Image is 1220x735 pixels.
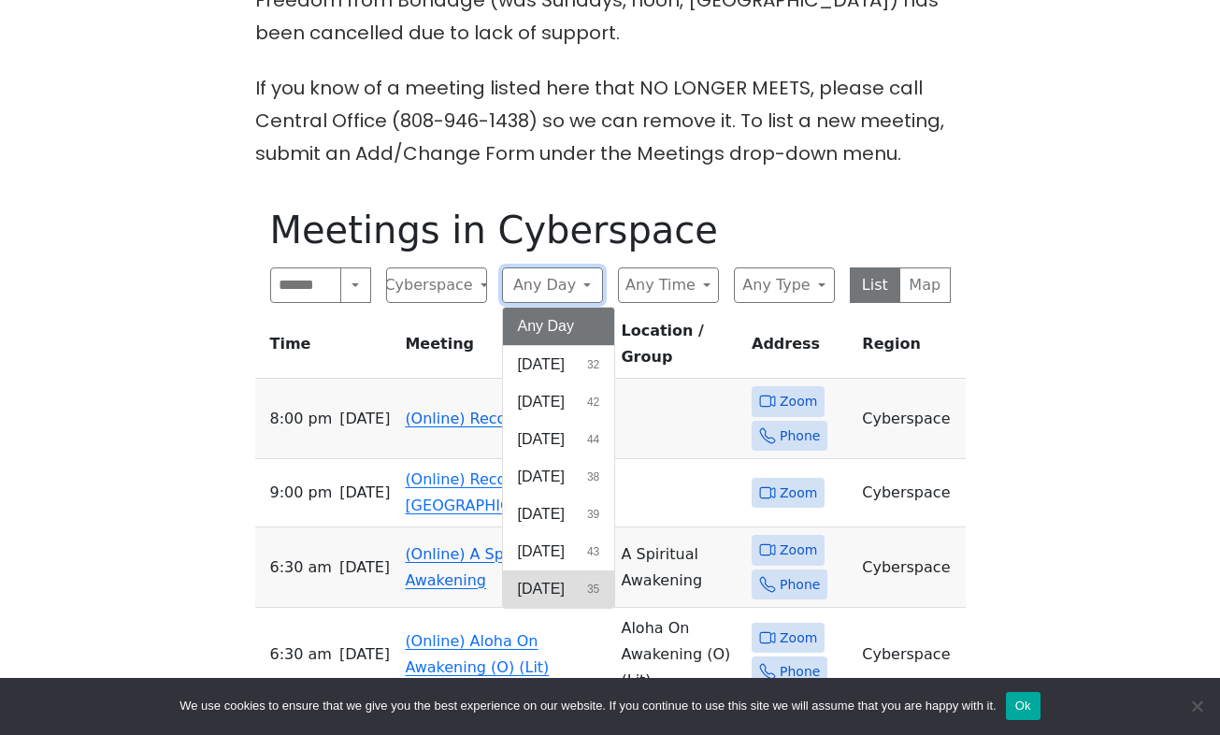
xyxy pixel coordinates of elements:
[613,608,744,702] td: Aloha On Awakening (O) (Lit)
[339,641,390,668] span: [DATE]
[587,581,599,598] span: 35 results
[618,267,719,303] button: Any Time
[854,379,965,459] td: Cyberspace
[179,697,996,715] span: We use cookies to ensure that we give you the best experience on our website. If you continue to ...
[587,468,599,485] span: 38 results
[270,267,342,303] input: Search
[397,318,613,379] th: Meeting
[270,208,951,252] h1: Meetings in Cyberspace
[613,527,744,608] td: A Spiritual Awakening
[587,506,599,523] span: 39 results
[780,573,820,597] span: Phone
[518,391,565,413] span: [DATE]
[503,570,615,608] button: [DATE]35 results
[518,503,565,526] span: [DATE]
[270,555,332,581] span: 6:30 AM
[899,267,951,303] button: Map
[503,383,615,421] button: [DATE]42 results
[1187,697,1206,715] span: No
[854,459,965,527] td: Cyberspace
[518,353,565,376] span: [DATE]
[340,267,370,303] button: Search
[503,533,615,570] button: [DATE]43 results
[339,480,390,506] span: [DATE]
[255,318,398,379] th: Time
[744,318,854,379] th: Address
[386,267,487,303] button: Cyberspace
[339,406,390,432] span: [DATE]
[255,72,966,170] p: If you know of a meeting listed here that NO LONGER MEETS, please call Central Office (808-946-14...
[405,470,562,514] a: (Online) Recovery in [GEOGRAPHIC_DATA]
[503,346,615,383] button: [DATE]32 results
[780,390,817,413] span: Zoom
[587,543,599,560] span: 43 results
[1006,692,1041,720] button: Ok
[587,356,599,373] span: 32 results
[854,608,965,702] td: Cyberspace
[270,480,333,506] span: 9:00 PM
[734,267,835,303] button: Any Type
[270,641,332,668] span: 6:30 AM
[613,318,744,379] th: Location / Group
[502,267,603,303] button: Any Day
[780,660,820,684] span: Phone
[587,394,599,411] span: 42 results
[780,425,820,448] span: Phone
[503,458,615,496] button: [DATE]38 results
[503,308,615,345] button: Any Day
[850,267,901,303] button: List
[854,527,965,608] td: Cyberspace
[518,578,565,600] span: [DATE]
[503,496,615,533] button: [DATE]39 results
[502,307,616,609] div: Any Day
[405,545,547,589] a: (Online) A Spiritual Awakening
[780,539,817,562] span: Zoom
[854,318,965,379] th: Region
[518,466,565,488] span: [DATE]
[587,431,599,448] span: 44 results
[270,406,333,432] span: 8:00 PM
[518,540,565,563] span: [DATE]
[405,410,602,427] a: (Online) Recovery of Hope
[780,627,817,650] span: Zoom
[339,555,390,581] span: [DATE]
[405,632,549,676] a: (Online) Aloha On Awakening (O) (Lit)
[780,482,817,505] span: Zoom
[518,428,565,451] span: [DATE]
[503,421,615,458] button: [DATE]44 results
